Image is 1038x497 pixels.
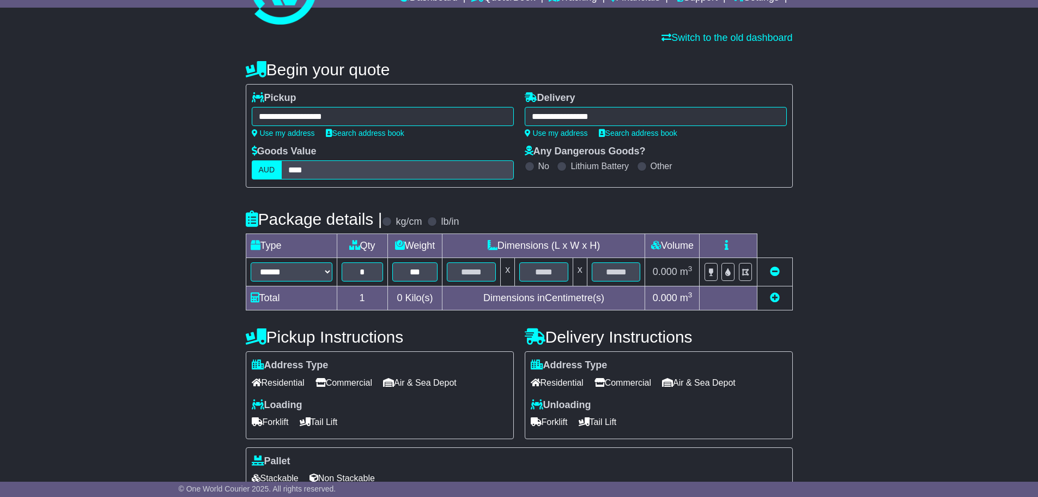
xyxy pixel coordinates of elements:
span: Commercial [315,374,372,391]
a: Search address book [326,129,404,137]
td: Dimensions (L x W x H) [442,234,645,258]
sup: 3 [688,291,693,299]
span: Air & Sea Depot [662,374,736,391]
label: No [538,161,549,171]
td: Dimensions in Centimetre(s) [442,286,645,310]
label: Loading [252,399,302,411]
h4: Pickup Instructions [246,328,514,346]
span: Tail Lift [300,414,338,430]
label: AUD [252,160,282,179]
label: Pickup [252,92,296,104]
sup: 3 [688,265,693,273]
h4: Package details | [246,210,383,228]
label: Lithium Battery [570,161,629,171]
td: 1 [337,286,387,310]
label: Other [651,161,672,171]
span: © One World Courier 2025. All rights reserved. [179,484,336,493]
span: Forklift [252,414,289,430]
span: 0.000 [653,292,677,303]
label: Unloading [531,399,591,411]
a: Use my address [252,129,315,137]
label: lb/in [441,216,459,228]
label: Address Type [252,360,329,372]
a: Switch to the old dashboard [661,32,792,43]
a: Add new item [770,292,780,303]
td: x [501,258,515,286]
td: Kilo(s) [387,286,442,310]
label: kg/cm [396,216,422,228]
span: m [680,266,693,277]
td: Qty [337,234,387,258]
span: Forklift [531,414,568,430]
span: Tail Lift [579,414,617,430]
h4: Begin your quote [246,61,793,79]
td: Type [246,234,337,258]
span: Residential [531,374,584,391]
span: Non Stackable [309,470,375,487]
label: Any Dangerous Goods? [525,146,646,158]
a: Search address book [599,129,677,137]
span: 0.000 [653,266,677,277]
td: Weight [387,234,442,258]
span: Air & Sea Depot [383,374,457,391]
span: Commercial [594,374,651,391]
label: Address Type [531,360,608,372]
span: Residential [252,374,305,391]
label: Pallet [252,456,290,468]
label: Delivery [525,92,575,104]
span: Stackable [252,470,299,487]
td: Total [246,286,337,310]
label: Goods Value [252,146,317,158]
h4: Delivery Instructions [525,328,793,346]
td: Volume [645,234,700,258]
td: x [573,258,587,286]
span: 0 [397,292,402,303]
a: Use my address [525,129,588,137]
span: m [680,292,693,303]
a: Remove this item [770,266,780,277]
